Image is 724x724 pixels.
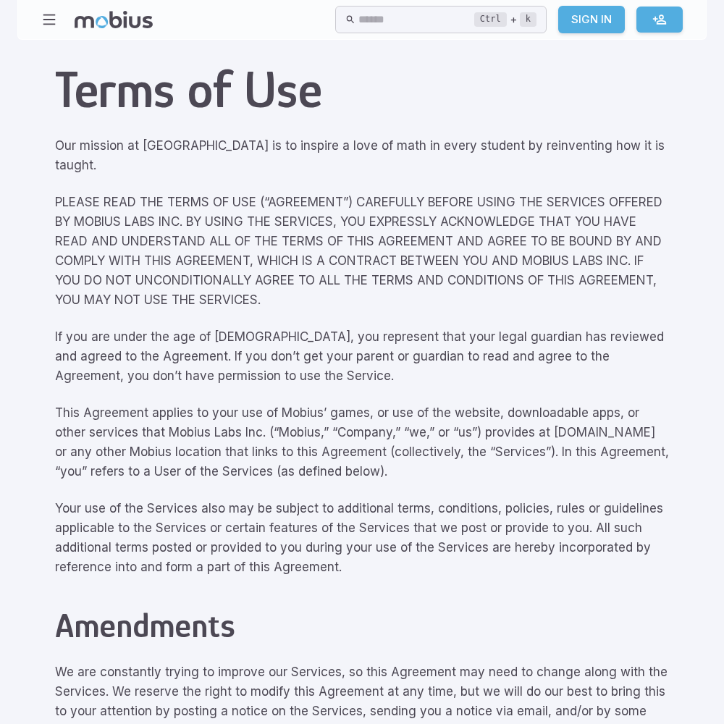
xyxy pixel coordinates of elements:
[55,499,669,577] p: Your use of the Services also may be subject to additional terms, conditions, policies, rules or ...
[558,6,625,33] a: Sign In
[474,11,536,28] div: +
[55,403,669,481] p: This Agreement applies to your use of Mobius’ games, or use of the website, downloadable apps, or...
[55,327,669,386] p: If you are under the age of [DEMOGRAPHIC_DATA], you represent that your legal guardian has review...
[520,12,536,27] kbd: k
[55,606,669,645] h2: Amendments
[474,12,507,27] kbd: Ctrl
[55,193,669,310] p: PLEASE READ THE TERMS OF USE (“AGREEMENT”) CAREFULLY BEFORE USING THE SERVICES OFFERED BY MOBIUS ...
[55,60,669,119] h1: Terms of Use
[55,136,669,175] p: Our mission at [GEOGRAPHIC_DATA] is to inspire a love of math in every student by reinventing how...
